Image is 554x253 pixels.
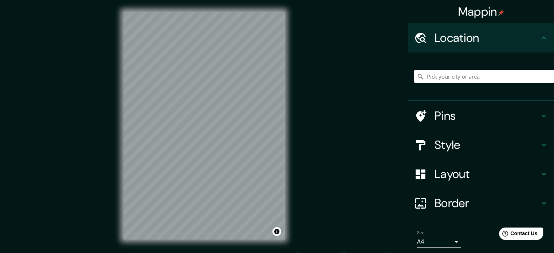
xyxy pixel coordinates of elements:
[417,230,425,236] label: Size
[408,189,554,218] div: Border
[272,227,281,236] button: Toggle attribution
[123,12,285,240] canvas: Map
[435,167,539,181] h4: Layout
[435,31,539,45] h4: Location
[414,70,554,83] input: Pick your city or area
[458,4,504,19] h4: Mappin
[417,236,461,248] div: A4
[408,23,554,52] div: Location
[435,196,539,210] h4: Border
[408,130,554,159] div: Style
[435,138,539,152] h4: Style
[489,225,546,245] iframe: Help widget launcher
[408,159,554,189] div: Layout
[408,101,554,130] div: Pins
[498,10,504,16] img: pin-icon.png
[435,108,539,123] h4: Pins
